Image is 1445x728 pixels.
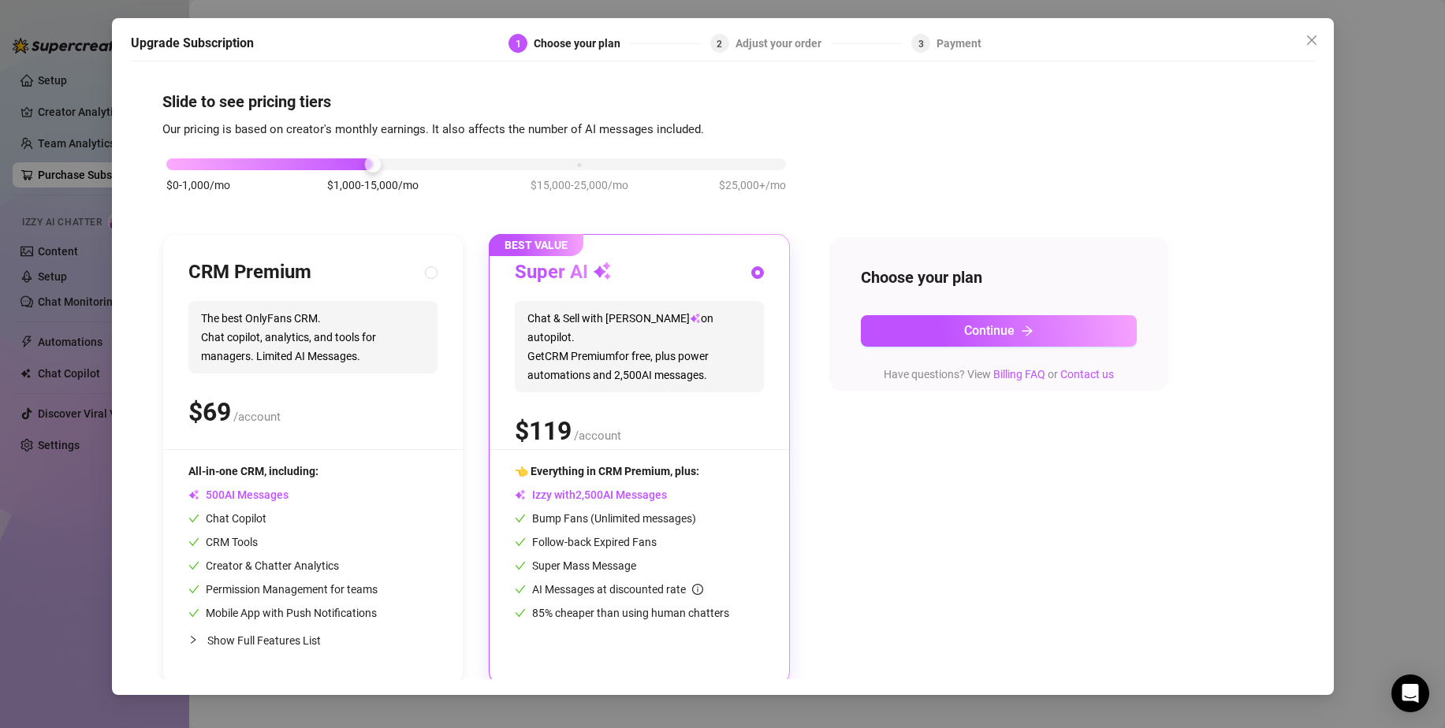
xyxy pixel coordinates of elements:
[1299,34,1324,46] span: Close
[188,512,266,525] span: Chat Copilot
[515,39,520,50] span: 1
[166,176,230,194] span: $0-1,000/mo
[188,607,377,619] span: Mobile App with Push Notifications
[188,607,199,618] span: check
[131,34,254,53] h5: Upgrade Subscription
[188,260,311,285] h3: CRM Premium
[188,465,318,477] span: All-in-one CRM, including:
[207,634,321,647] span: Show Full Features List
[188,584,199,595] span: check
[326,176,418,194] span: $1,000-15,000/mo
[515,536,657,548] span: Follow-back Expired Fans
[188,635,198,644] span: collapsed
[515,301,764,392] span: Chat & Sell with [PERSON_NAME] on autopilot. Get CRM Premium for free, plus power automations and...
[515,559,636,572] span: Super Mass Message
[515,607,729,619] span: 85% cheaper than using human chatters
[515,560,526,571] span: check
[515,260,612,285] h3: Super AI
[233,410,281,424] span: /account
[515,488,667,501] span: Izzy with AI Messages
[532,583,703,596] span: AI Messages at discounted rate
[188,301,438,373] span: The best OnlyFans CRM. Chat copilot, analytics, and tools for managers. Limited AI Messages.
[188,559,339,572] span: Creator & Chatter Analytics
[515,512,696,525] span: Bump Fans (Unlimited messages)
[861,315,1137,347] button: Continuearrow-right
[162,91,1283,113] h4: Slide to see pricing tiers
[993,368,1045,381] a: Billing FAQ
[1391,674,1429,712] div: Open Intercom Messenger
[964,323,1015,338] span: Continue
[515,584,526,595] span: check
[188,397,231,427] span: $
[1021,325,1033,337] span: arrow-right
[162,122,704,136] span: Our pricing is based on creator's monthly earnings. It also affects the number of AI messages inc...
[188,537,199,548] span: check
[1060,368,1114,381] a: Contact us
[735,34,830,53] div: Adjust your order
[918,39,923,50] span: 3
[884,368,1114,381] span: Have questions? View or
[937,34,981,53] div: Payment
[188,513,199,524] span: check
[534,34,630,53] div: Choose your plan
[531,176,628,194] span: $15,000-25,000/mo
[1305,34,1318,46] span: close
[1299,28,1324,53] button: Close
[717,39,722,50] span: 2
[515,537,526,548] span: check
[188,488,289,501] span: AI Messages
[515,416,572,446] span: $
[692,584,703,595] span: info-circle
[188,560,199,571] span: check
[719,176,786,194] span: $25,000+/mo
[188,583,378,596] span: Permission Management for teams
[515,607,526,618] span: check
[188,622,438,659] div: Show Full Features List
[515,513,526,524] span: check
[188,536,258,548] span: CRM Tools
[861,266,1137,288] h4: Choose your plan
[574,429,621,443] span: /account
[489,234,583,256] span: BEST VALUE
[515,465,699,477] span: 👈 Everything in CRM Premium, plus:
